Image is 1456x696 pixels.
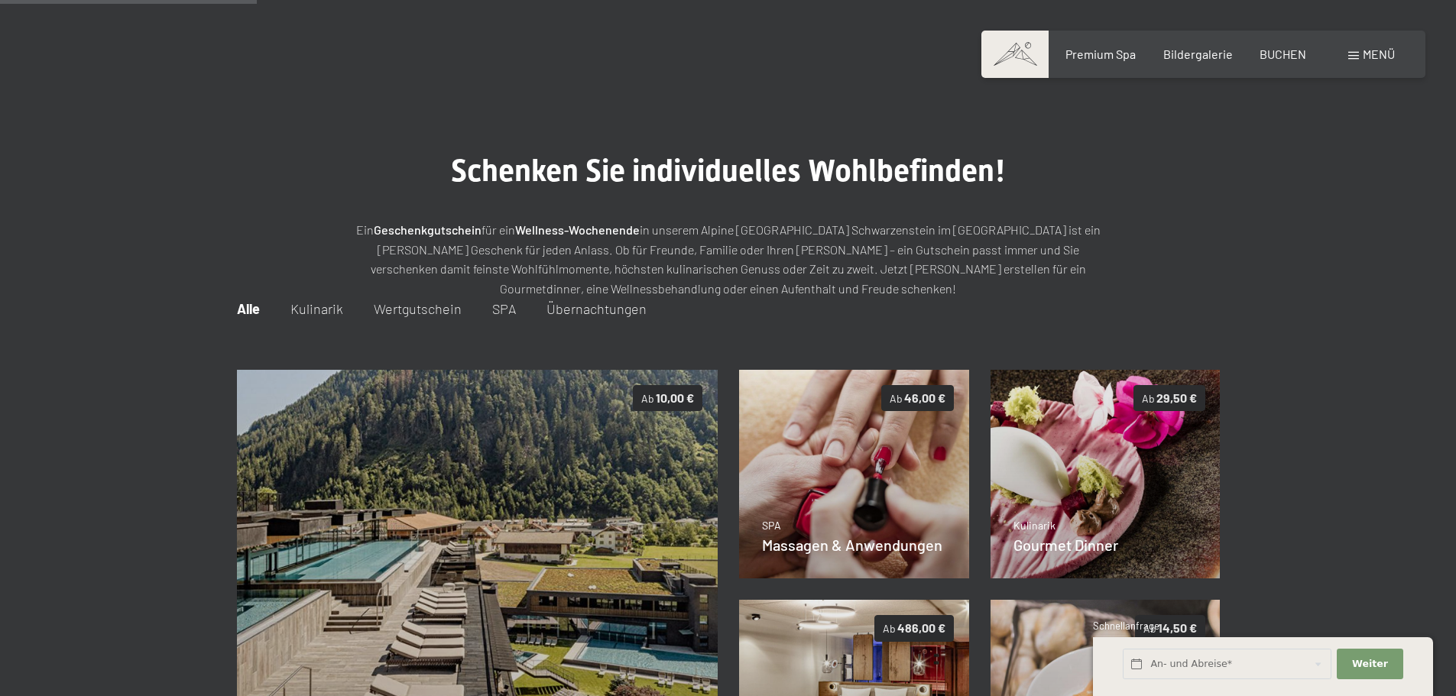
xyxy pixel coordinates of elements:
a: Premium Spa [1065,47,1136,61]
a: Bildergalerie [1163,47,1233,61]
button: Weiter [1337,649,1402,680]
p: Ein für ein in unserem Alpine [GEOGRAPHIC_DATA] Schwarzenstein im [GEOGRAPHIC_DATA] ist ein [PERS... [346,220,1111,298]
strong: Geschenkgutschein [374,222,482,237]
a: BUCHEN [1260,47,1306,61]
span: Schenken Sie individuelles Wohlbefinden! [451,153,1006,189]
span: Weiter [1352,657,1388,671]
span: Schnellanfrage [1093,620,1159,632]
strong: Wellness-Wochenende [515,222,640,237]
span: Menü [1363,47,1395,61]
